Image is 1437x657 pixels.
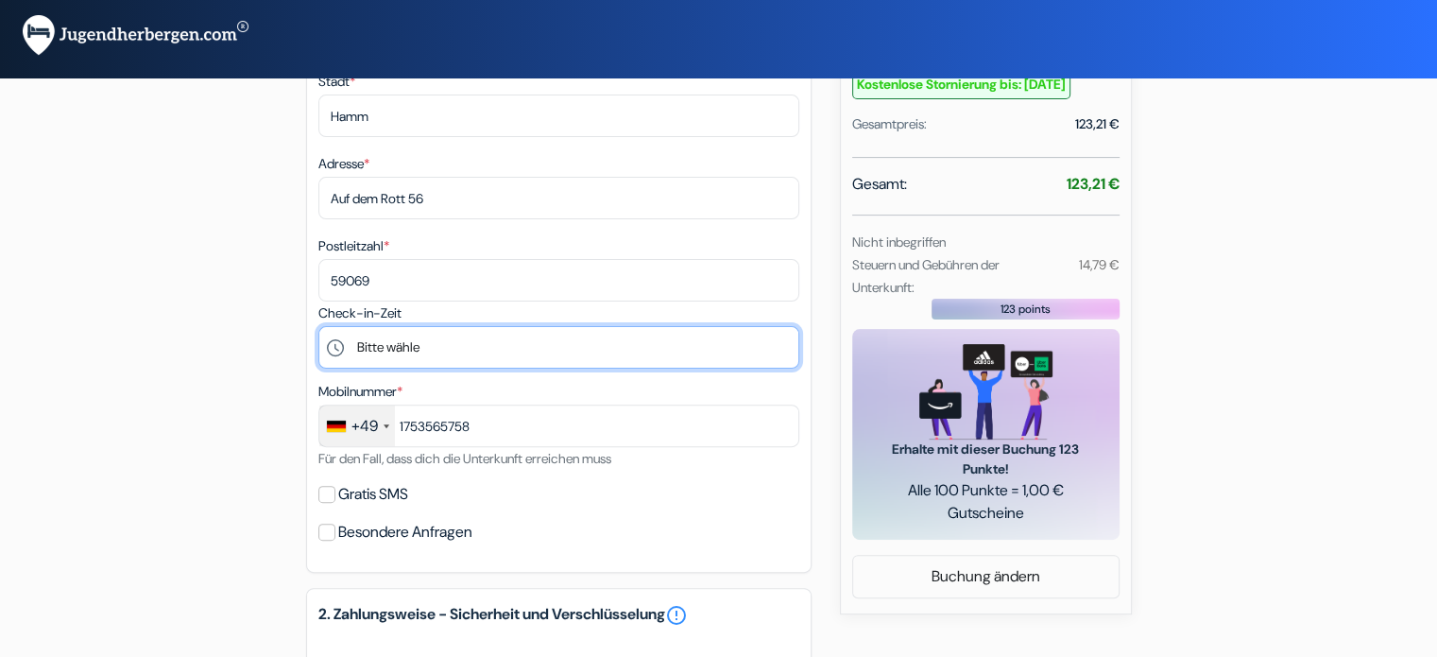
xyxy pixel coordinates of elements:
div: Germany (Deutschland): +49 [319,406,395,446]
h5: 2. Zahlungsweise - Sicherheit und Verschlüsselung [318,604,799,627]
span: Alle 100 Punkte = 1,00 € Gutscheine [875,479,1097,525]
small: 14,79 € [1078,256,1119,273]
img: Jugendherbergen.com [23,15,248,56]
div: Gesamtpreis: [852,114,927,134]
label: Gratis SMS [338,481,408,508]
img: gift_card_hero_new.png [919,344,1052,440]
div: +49 [351,415,378,438]
label: Postleitzahl [318,236,389,256]
label: Adresse [318,154,369,174]
span: 123 points [1001,301,1051,318]
div: 123,21 € [1075,114,1120,134]
strong: 123,21 € [1067,174,1120,194]
label: Stadt [318,72,355,92]
span: Gesamt: [852,173,907,196]
a: error_outline [665,604,688,627]
small: Für den Fall, dass dich die Unterkunft erreichen muss [318,450,611,467]
small: Nicht inbegriffen [852,233,946,251]
a: Buchung ändern [853,559,1119,595]
input: 1512 3456789 [318,405,799,447]
label: Mobilnummer [318,382,402,402]
span: Erhalte mit dieser Buchung 123 Punkte! [875,440,1097,479]
small: Steuern und Gebühren der Unterkunft: [852,256,1000,296]
label: Besondere Anfragen [338,519,472,545]
label: Check-in-Zeit [318,303,402,323]
small: Kostenlose Stornierung bis: [DATE] [852,70,1070,99]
